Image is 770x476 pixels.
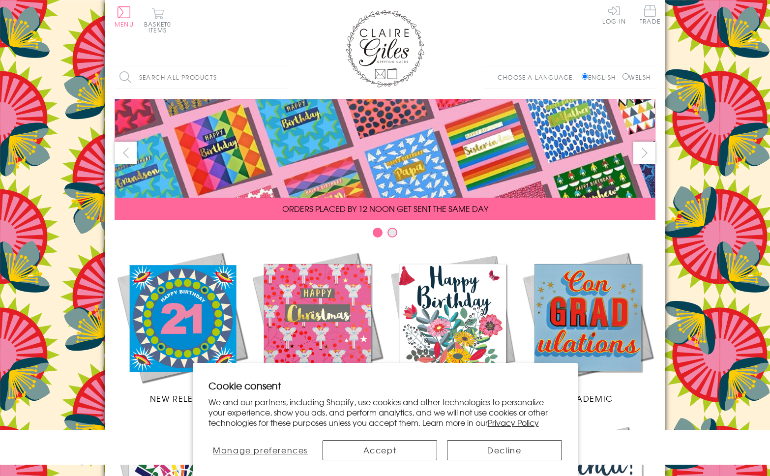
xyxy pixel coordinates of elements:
[208,379,562,392] h2: Cookie consent
[622,73,629,80] input: Welsh
[387,228,397,238] button: Carousel Page 2
[282,203,488,214] span: ORDERS PLACED BY 12 NOON GET SENT THE SAME DAY
[148,20,171,34] span: 0 items
[323,440,437,460] button: Accept
[563,392,613,404] span: Academic
[582,73,588,80] input: English
[582,73,621,82] label: English
[373,228,383,238] button: Carousel Page 1 (Current Slide)
[115,20,134,29] span: Menu
[115,66,287,89] input: Search all products
[602,5,626,24] a: Log In
[115,227,655,242] div: Carousel Pagination
[385,250,520,404] a: Birthdays
[115,142,137,164] button: prev
[150,392,214,404] span: New Releases
[208,440,313,460] button: Manage preferences
[277,66,287,89] input: Search
[115,250,250,404] a: New Releases
[633,142,655,164] button: next
[213,444,308,456] span: Manage preferences
[520,250,655,404] a: Academic
[640,5,660,26] a: Trade
[498,73,580,82] p: Choose a language:
[144,8,171,33] button: Basket0 items
[208,397,562,427] p: We and our partners, including Shopify, use cookies and other technologies to personalize your ex...
[346,10,424,88] img: Claire Giles Greetings Cards
[640,5,660,24] span: Trade
[488,416,539,428] a: Privacy Policy
[447,440,562,460] button: Decline
[622,73,651,82] label: Welsh
[115,6,134,27] button: Menu
[250,250,385,404] a: Christmas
